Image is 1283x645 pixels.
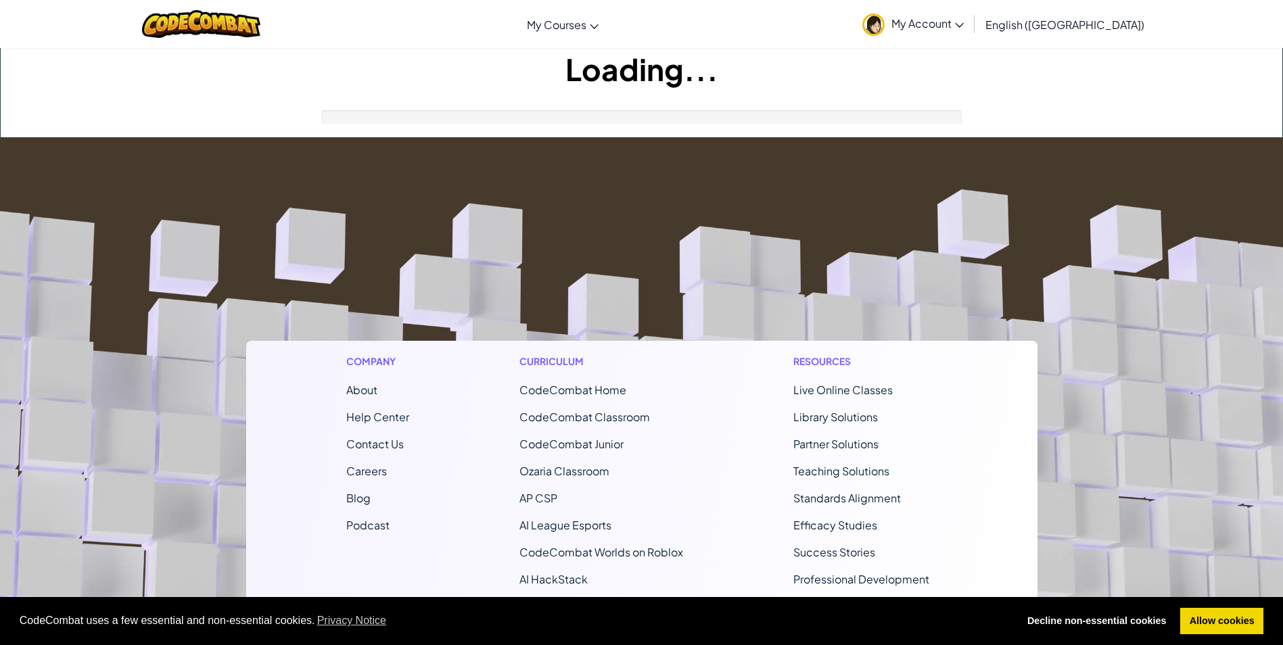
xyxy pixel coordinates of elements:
[519,491,557,505] a: AP CSP
[346,410,409,424] a: Help Center
[142,10,260,38] img: CodeCombat logo
[891,16,964,30] span: My Account
[346,354,409,368] h1: Company
[346,491,371,505] a: Blog
[519,437,624,451] a: CodeCombat Junior
[315,611,389,631] a: learn more about cookies
[519,464,609,478] a: Ozaria Classroom
[793,410,878,424] a: Library Solutions
[20,611,1008,631] span: CodeCombat uses a few essential and non-essential cookies.
[985,18,1144,32] span: English ([GEOGRAPHIC_DATA])
[519,354,683,368] h1: Curriculum
[346,464,387,478] a: Careers
[793,354,937,368] h1: Resources
[519,518,611,532] a: AI League Esports
[862,14,885,36] img: avatar
[1,48,1282,90] h1: Loading...
[527,18,586,32] span: My Courses
[793,464,889,478] a: Teaching Solutions
[856,3,971,45] a: My Account
[1180,608,1263,635] a: allow cookies
[520,6,605,43] a: My Courses
[519,383,626,397] span: CodeCombat Home
[793,491,901,505] a: Standards Alignment
[979,6,1151,43] a: English ([GEOGRAPHIC_DATA])
[346,383,377,397] a: About
[519,410,650,424] a: CodeCombat Classroom
[793,545,875,559] a: Success Stories
[519,545,683,559] a: CodeCombat Worlds on Roblox
[793,383,893,397] a: Live Online Classes
[346,437,404,451] span: Contact Us
[793,572,929,586] a: Professional Development
[793,437,879,451] a: Partner Solutions
[1018,608,1175,635] a: deny cookies
[519,572,588,586] a: AI HackStack
[793,518,877,532] a: Efficacy Studies
[346,518,390,532] a: Podcast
